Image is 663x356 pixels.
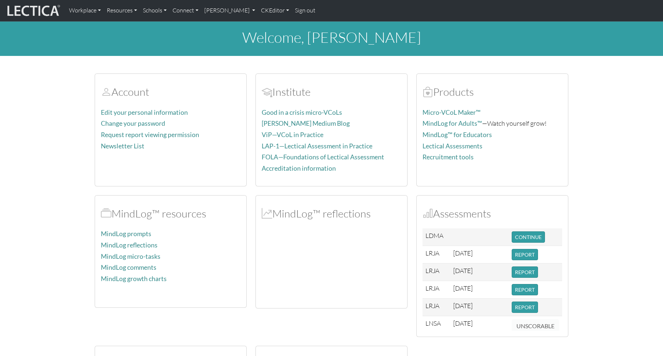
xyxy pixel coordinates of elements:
a: Good in a crisis micro-VCoLs [262,109,342,116]
a: Lectical Assessments [423,142,482,150]
button: REPORT [512,302,538,313]
a: MindLog comments [101,264,156,271]
h2: Products [423,86,562,98]
a: MindLog for Adults™ [423,120,482,127]
button: REPORT [512,266,538,278]
button: REPORT [512,249,538,260]
a: Request report viewing permission [101,131,199,139]
a: CKEditor [258,3,292,18]
p: —Watch yourself grow! [423,118,562,129]
a: [PERSON_NAME] [201,3,258,18]
h2: MindLog™ reflections [262,207,401,220]
a: Newsletter List [101,142,144,150]
a: Resources [104,3,140,18]
span: [DATE] [453,284,473,292]
td: LDMA [423,228,450,246]
td: LRJA [423,246,450,264]
span: MindLog™ resources [101,207,111,220]
span: [DATE] [453,249,473,257]
button: REPORT [512,284,538,295]
span: [DATE] [453,266,473,274]
span: Assessments [423,207,433,220]
img: lecticalive [5,4,60,18]
a: Sign out [292,3,318,18]
a: Accreditation information [262,164,336,172]
a: Schools [140,3,170,18]
a: LAP-1—Lectical Assessment in Practice [262,142,372,150]
a: MindLog prompts [101,230,151,238]
h2: MindLog™ resources [101,207,240,220]
a: MindLog™ for Educators [423,131,492,139]
span: [DATE] [453,319,473,327]
a: MindLog reflections [101,241,158,249]
span: [DATE] [453,302,473,310]
td: LRJA [423,299,450,316]
a: Workplace [66,3,104,18]
td: LRJA [423,281,450,299]
h2: Assessments [423,207,562,220]
span: Products [423,85,433,98]
span: Account [101,85,111,98]
button: CONTINUE [512,231,545,243]
h2: Account [101,86,240,98]
a: MindLog micro-tasks [101,253,160,260]
a: ViP—VCoL in Practice [262,131,323,139]
a: MindLog growth charts [101,275,167,283]
a: Micro-VCoL Maker™ [423,109,481,116]
a: Connect [170,3,201,18]
td: LRJA [423,264,450,281]
span: MindLog [262,207,272,220]
a: Recruitment tools [423,153,474,161]
a: FOLA—Foundations of Lectical Assessment [262,153,384,161]
a: Change your password [101,120,165,127]
span: Account [262,85,272,98]
td: LNSA [423,316,450,336]
h2: Institute [262,86,401,98]
a: [PERSON_NAME] Medium Blog [262,120,350,127]
a: Edit your personal information [101,109,188,116]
